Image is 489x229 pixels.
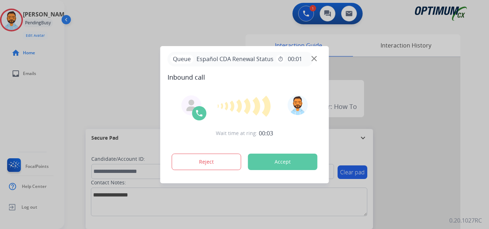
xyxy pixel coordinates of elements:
[186,100,197,111] img: agent-avatar
[259,129,273,138] span: 00:03
[248,154,318,170] button: Accept
[170,55,194,64] p: Queue
[195,109,204,118] img: call-icon
[168,72,322,82] span: Inbound call
[194,55,276,63] span: Español CDA Renewal Status
[278,56,284,62] mat-icon: timer
[287,95,308,115] img: avatar
[216,130,257,137] span: Wait time at ring:
[311,56,317,61] img: close-button
[288,55,302,63] span: 00:01
[172,154,241,170] button: Reject
[449,216,482,225] p: 0.20.1027RC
